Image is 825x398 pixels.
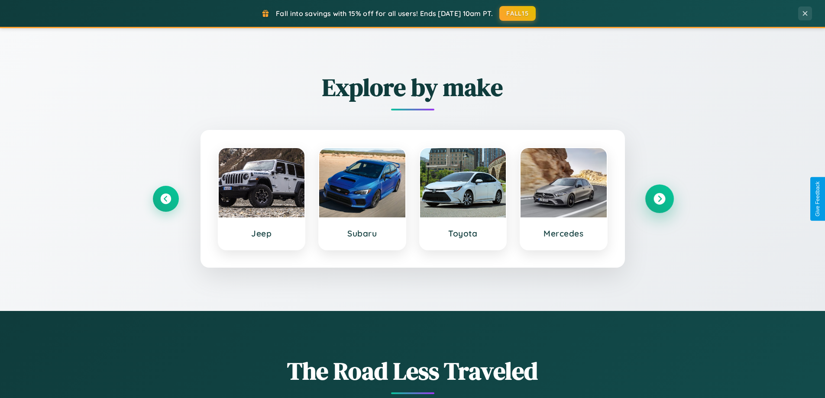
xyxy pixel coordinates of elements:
[529,228,598,239] h3: Mercedes
[429,228,498,239] h3: Toyota
[153,71,673,104] h2: Explore by make
[328,228,397,239] h3: Subaru
[227,228,296,239] h3: Jeep
[499,6,536,21] button: FALL15
[815,181,821,217] div: Give Feedback
[276,9,493,18] span: Fall into savings with 15% off for all users! Ends [DATE] 10am PT.
[153,354,673,388] h1: The Road Less Traveled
